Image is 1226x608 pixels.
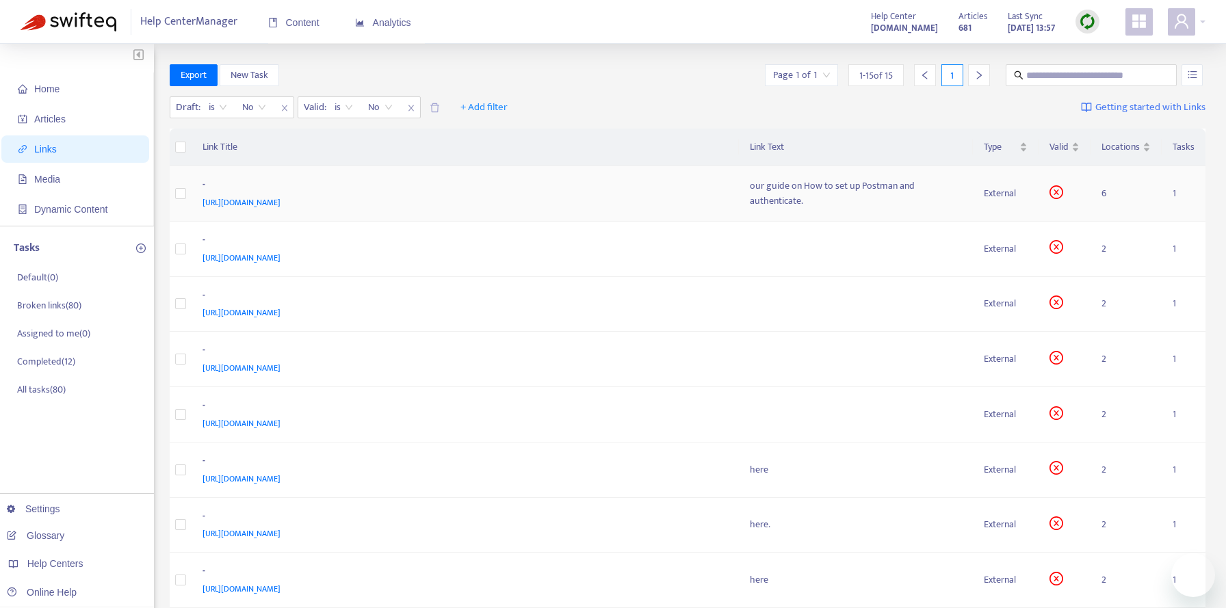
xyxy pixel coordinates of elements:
[1049,295,1063,309] span: close-circle
[1091,332,1162,387] td: 2
[231,68,268,83] span: New Task
[203,509,723,527] div: -
[1091,442,1162,498] td: 2
[34,83,60,94] span: Home
[750,462,962,477] div: here
[209,97,227,118] span: is
[368,97,393,118] span: No
[18,144,27,154] span: link
[984,462,1028,477] div: External
[1079,13,1096,30] img: sync.dc5367851b00ba804db3.png
[18,84,27,94] span: home
[1091,387,1162,442] td: 2
[27,558,83,569] span: Help Centers
[1049,516,1063,530] span: close-circle
[1091,277,1162,332] td: 2
[203,582,281,596] span: [URL][DOMAIN_NAME]
[984,186,1028,201] div: External
[1039,129,1091,166] th: Valid
[450,96,518,118] button: + Add filter
[1173,13,1190,29] span: user
[170,64,218,86] button: Export
[973,129,1039,166] th: Type
[1049,461,1063,475] span: close-circle
[17,298,81,313] p: Broken links ( 80 )
[1091,166,1162,222] td: 6
[203,398,723,416] div: -
[181,68,207,83] span: Export
[958,21,971,36] strong: 681
[859,68,893,83] span: 1 - 15 of 15
[335,97,353,118] span: is
[203,527,281,540] span: [URL][DOMAIN_NAME]
[402,100,420,116] span: close
[268,17,319,28] span: Content
[192,129,739,166] th: Link Title
[984,517,1028,532] div: External
[984,296,1028,311] div: External
[460,99,508,116] span: + Add filter
[136,243,146,253] span: plus-circle
[1171,553,1215,597] iframe: Button to launch messaging window
[1091,222,1162,277] td: 2
[974,70,984,80] span: right
[18,114,27,124] span: account-book
[18,204,27,214] span: container
[750,517,962,532] div: here.
[355,18,365,27] span: area-chart
[242,97,266,118] span: No
[7,503,60,514] a: Settings
[1014,70,1023,80] span: search
[1091,129,1162,166] th: Locations
[220,64,279,86] button: New Task
[1162,553,1205,608] td: 1
[941,64,963,86] div: 1
[203,306,281,319] span: [URL][DOMAIN_NAME]
[17,382,66,397] p: All tasks ( 80 )
[1162,277,1205,332] td: 1
[1049,185,1063,199] span: close-circle
[1049,406,1063,420] span: close-circle
[203,453,723,471] div: -
[21,12,116,31] img: Swifteq
[1049,240,1063,254] span: close-circle
[140,9,237,35] span: Help Center Manager
[1162,332,1205,387] td: 1
[1095,100,1205,116] span: Getting started with Links
[871,20,938,36] a: [DOMAIN_NAME]
[203,472,281,486] span: [URL][DOMAIN_NAME]
[1081,96,1205,118] a: Getting started with Links
[203,361,281,375] span: [URL][DOMAIN_NAME]
[984,140,1017,155] span: Type
[739,129,973,166] th: Link Text
[958,9,987,24] span: Articles
[1049,351,1063,365] span: close-circle
[871,21,938,36] strong: [DOMAIN_NAME]
[1182,64,1203,86] button: unordered-list
[34,144,57,155] span: Links
[355,17,411,28] span: Analytics
[1049,140,1069,155] span: Valid
[1101,140,1140,155] span: Locations
[7,587,77,598] a: Online Help
[750,572,962,587] div: here
[7,530,64,541] a: Glossary
[268,18,278,27] span: book
[17,270,58,285] p: Default ( 0 )
[170,97,203,118] span: Draft :
[203,196,281,209] span: [URL][DOMAIN_NAME]
[430,103,440,113] span: delete
[871,9,916,24] span: Help Center
[14,240,40,256] p: Tasks
[984,572,1028,587] div: External
[34,204,107,215] span: Dynamic Content
[1091,498,1162,553] td: 2
[1049,572,1063,585] span: close-circle
[203,343,723,360] div: -
[203,233,723,250] div: -
[34,174,60,185] span: Media
[1008,9,1043,24] span: Last Sync
[18,174,27,184] span: file-image
[1008,21,1055,36] strong: [DATE] 13:57
[1162,129,1205,166] th: Tasks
